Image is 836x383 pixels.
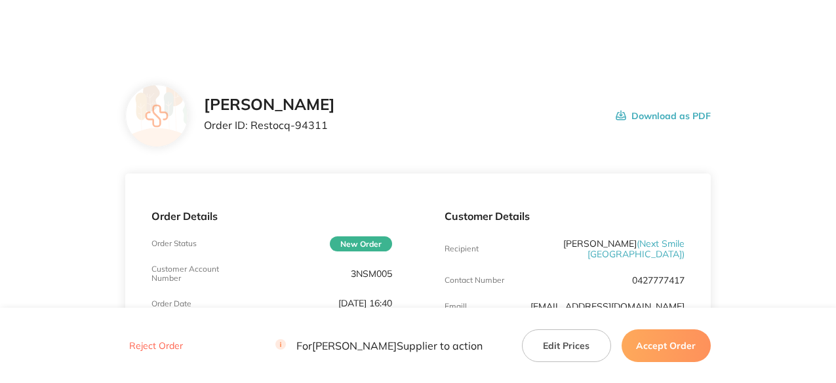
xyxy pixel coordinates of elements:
p: [PERSON_NAME] [525,238,685,259]
p: 0427777417 [632,275,685,285]
h2: [PERSON_NAME] [204,96,335,114]
button: Edit Prices [522,329,611,361]
span: New Order [330,236,392,251]
p: 3NSM005 [351,268,392,279]
p: [DATE] 16:40 [338,298,392,308]
p: Order Status [151,239,197,248]
p: Order ID: Restocq- 94311 [204,119,335,131]
p: Order Details [151,210,391,222]
p: Customer Account Number [151,264,231,283]
img: Restocq logo [68,18,199,38]
button: Download as PDF [616,96,711,136]
p: Emaill [445,302,467,311]
button: Accept Order [622,329,711,361]
p: Order Date [151,299,191,308]
button: Reject Order [125,340,187,352]
span: ( Next Smile [GEOGRAPHIC_DATA] ) [587,238,685,260]
p: Recipient [445,244,479,253]
p: Customer Details [445,210,685,222]
a: Restocq logo [68,18,199,40]
a: [EMAIL_ADDRESS][DOMAIN_NAME] [530,301,685,312]
p: Contact Number [445,276,504,285]
p: For [PERSON_NAME] Supplier to action [275,339,483,352]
